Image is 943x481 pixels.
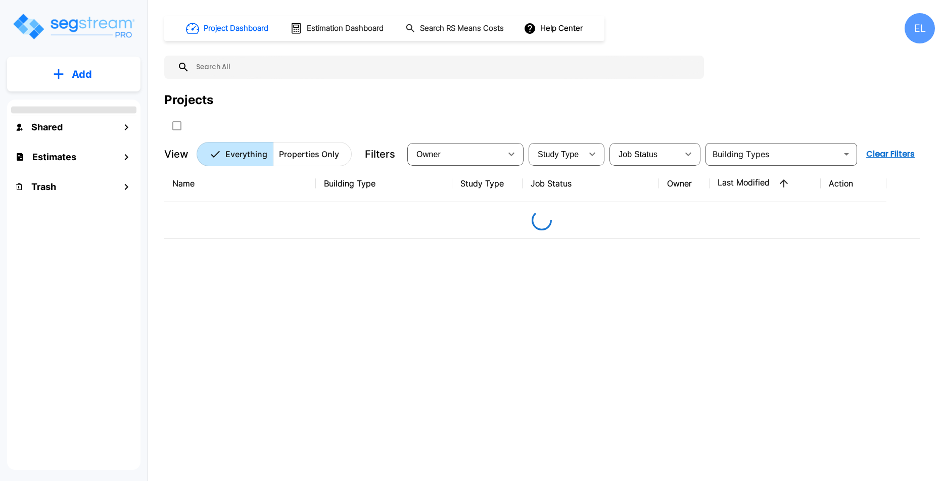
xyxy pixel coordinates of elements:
[611,140,678,168] div: Select
[862,144,919,164] button: Clear Filters
[31,180,56,194] h1: Trash
[190,56,699,79] input: Search All
[164,165,316,202] th: Name
[409,140,501,168] div: Select
[659,165,710,202] th: Owner
[839,147,854,161] button: Open
[416,150,441,159] span: Owner
[316,165,452,202] th: Building Type
[286,18,389,39] button: Estimation Dashboard
[182,17,274,39] button: Project Dashboard
[164,147,188,162] p: View
[197,142,352,166] div: Platform
[7,60,140,89] button: Add
[531,140,582,168] div: Select
[12,12,135,41] img: Logo
[279,148,339,160] p: Properties Only
[821,165,886,202] th: Action
[167,116,187,136] button: SelectAll
[197,142,273,166] button: Everything
[538,150,579,159] span: Study Type
[709,147,837,161] input: Building Types
[420,23,504,34] h1: Search RS Means Costs
[523,165,659,202] th: Job Status
[522,19,587,38] button: Help Center
[32,150,76,164] h1: Estimates
[273,142,352,166] button: Properties Only
[164,91,213,109] div: Projects
[401,19,509,38] button: Search RS Means Costs
[452,165,523,202] th: Study Type
[225,148,267,160] p: Everything
[307,23,384,34] h1: Estimation Dashboard
[365,147,395,162] p: Filters
[72,67,92,82] p: Add
[204,23,268,34] h1: Project Dashboard
[619,150,657,159] span: Job Status
[905,13,935,43] div: EL
[31,120,63,134] h1: Shared
[710,165,821,202] th: Last Modified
